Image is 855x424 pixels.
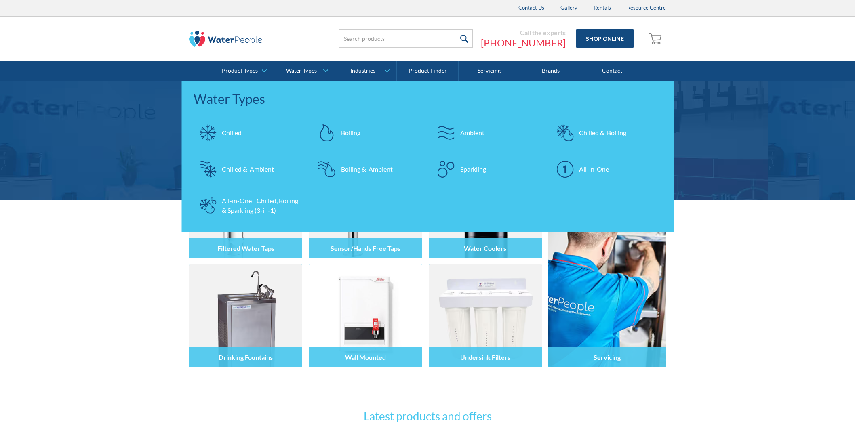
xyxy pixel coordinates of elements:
[194,155,305,183] a: Chilled & Ambient
[339,29,473,48] input: Search products
[576,29,634,48] a: Shop Online
[481,29,566,37] div: Call the experts
[429,264,542,367] img: Undersink Filters
[222,67,258,74] div: Product Types
[581,61,643,81] a: Contact
[460,128,484,138] div: Ambient
[341,128,360,138] div: Boiling
[397,61,458,81] a: Product Finder
[212,61,273,81] a: Product Types
[460,164,486,174] div: Sparkling
[649,32,664,45] img: shopping cart
[189,31,262,47] img: The Water People
[432,155,543,183] a: Sparkling
[350,67,375,74] div: Industries
[551,119,662,147] a: Chilled & Boiling
[460,353,510,361] h4: Undersink Filters
[309,264,422,367] img: Wall Mounted
[274,61,335,81] a: Water Types
[194,191,305,220] a: All-in-One Chilled, Boiling & Sparkling (3-in-1)
[579,164,609,174] div: All-in-One
[217,244,274,252] h4: Filtered Water Taps
[459,61,520,81] a: Servicing
[548,155,666,367] a: Servicing
[181,81,674,232] nav: Water Types
[194,119,305,147] a: Chilled
[647,29,666,48] a: Open empty cart
[189,264,302,367] img: Drinking Fountains
[594,353,621,361] h4: Servicing
[432,119,543,147] a: Ambient
[222,128,242,138] div: Chilled
[286,67,317,74] div: Water Types
[331,244,400,252] h4: Sensor/Hands Free Taps
[313,119,424,147] a: Boiling
[194,89,662,109] div: Water Types
[335,61,396,81] a: Industries
[520,61,581,81] a: Brands
[222,164,274,174] div: Chilled & Ambient
[219,353,273,361] h4: Drinking Fountains
[551,155,662,183] a: All-in-One
[222,196,301,215] div: All-in-One Chilled, Boiling & Sparkling (3-in-1)
[481,37,566,49] a: [PHONE_NUMBER]
[345,353,386,361] h4: Wall Mounted
[579,128,626,138] div: Chilled & Boiling
[341,164,393,174] div: Boiling & Ambient
[464,244,506,252] h4: Water Coolers
[313,155,424,183] a: Boiling & Ambient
